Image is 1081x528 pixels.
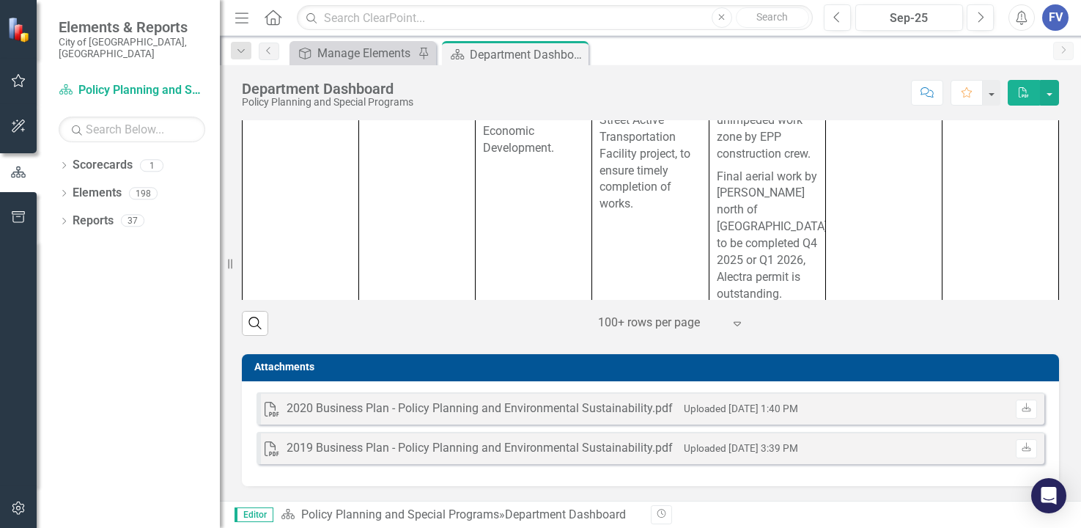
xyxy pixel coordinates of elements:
[281,507,640,524] div: »
[73,213,114,230] a: Reports
[59,117,205,142] input: Search Below...
[254,362,1052,373] h3: Attachments
[297,5,812,31] input: Search ClearPoint...
[73,157,133,174] a: Scorecards
[317,44,414,62] div: Manage Elements
[59,36,205,60] small: City of [GEOGRAPHIC_DATA], [GEOGRAPHIC_DATA]
[242,97,413,108] div: Policy Planning and Special Programs
[855,4,964,31] button: Sep-25
[860,10,959,27] div: Sep-25
[235,507,273,522] span: Editor
[287,440,673,457] div: 2019 Business Plan - Policy Planning and Environmental Sustainability.pdf
[242,81,413,97] div: Department Dashboard
[684,403,798,414] small: Uploaded [DATE] 1:40 PM
[599,43,701,213] p: Continued work zone coordination with [PERSON_NAME] Street Active Transportation Facility project...
[505,507,626,521] div: Department Dashboard
[736,7,809,28] button: Search
[717,166,818,303] p: Final aerial work by [PERSON_NAME] north of [GEOGRAPHIC_DATA] to be completed Q4 2025 or Q1 2026,...
[1042,4,1069,31] button: FV
[287,400,673,417] div: 2020 Business Plan - Policy Planning and Environmental Sustainability.pdf
[59,82,205,99] a: Policy Planning and Special Programs
[301,507,499,521] a: Policy Planning and Special Programs
[73,185,122,202] a: Elements
[1031,478,1066,513] div: Open Intercom Messenger
[121,215,144,227] div: 37
[470,45,585,64] div: Department Dashboard
[140,159,163,172] div: 1
[684,442,798,454] small: Uploaded [DATE] 3:39 PM
[7,17,33,43] img: ClearPoint Strategy
[756,11,788,23] span: Search
[59,18,205,36] span: Elements & Reports
[129,187,158,199] div: 198
[293,44,414,62] a: Manage Elements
